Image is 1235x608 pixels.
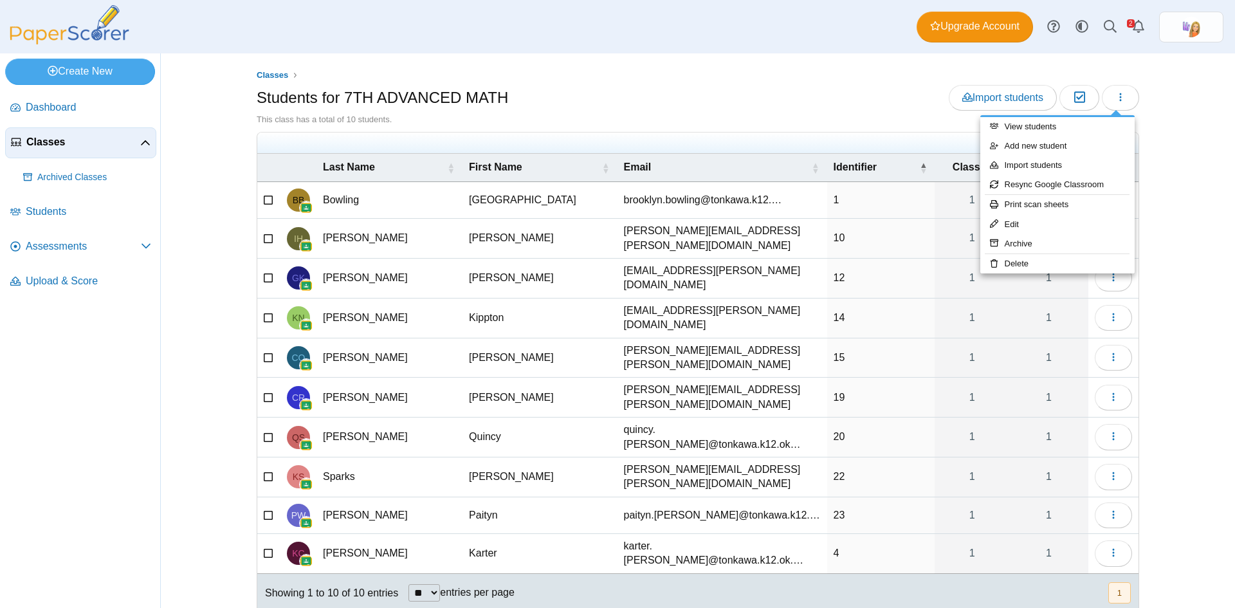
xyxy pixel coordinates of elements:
[935,259,1009,298] a: 1
[300,359,313,372] img: googleClassroom-logo.png
[462,219,617,259] td: [PERSON_NAME]
[935,497,1009,533] a: 1
[293,196,305,205] span: Brooklyn Bowling
[300,240,313,253] img: googleClassroom-logo.png
[462,497,617,534] td: Paityn
[462,338,617,378] td: [PERSON_NAME]
[462,457,617,497] td: [PERSON_NAME]
[300,279,313,292] img: googleClassroom-logo.png
[827,534,935,574] td: 4
[1107,582,1131,603] nav: pagination
[980,254,1135,273] a: Delete
[827,418,935,457] td: 20
[980,195,1135,214] a: Print scan sheets
[1124,13,1153,41] a: Alerts
[26,135,140,149] span: Classes
[462,534,617,574] td: Karter
[292,393,305,402] span: Cooper Ross
[617,259,827,299] td: [EMAIL_ADDRESS][PERSON_NAME][DOMAIN_NAME]
[980,234,1135,253] a: Archive
[316,378,462,418] td: [PERSON_NAME]
[617,299,827,338] td: [EMAIL_ADDRESS][PERSON_NAME][DOMAIN_NAME]
[1009,457,1088,497] a: 1
[962,92,1043,103] span: Import students
[1108,582,1131,603] button: 1
[624,540,803,566] span: karter.carnes@tonkawa.k12.ok.us
[980,175,1135,194] a: Resync Google Classroom
[316,534,462,574] td: [PERSON_NAME]
[294,234,303,243] span: Isaac Harmon
[827,338,935,378] td: 15
[5,5,134,44] img: PaperScorer
[949,85,1057,111] a: Import students
[1181,17,1202,37] img: ps.eUJfLuFo9NTgAjac
[1009,259,1088,298] a: 1
[462,378,617,418] td: [PERSON_NAME]
[253,68,292,84] a: Classes
[300,517,313,530] img: googleClassroom-logo.png
[292,549,304,558] span: Karter Carnes
[316,497,462,534] td: [PERSON_NAME]
[300,201,313,214] img: googleClassroom-logo.png
[447,154,455,181] span: Last Name : Activate to sort
[930,19,1020,33] span: Upgrade Account
[316,457,462,497] td: Sparks
[462,418,617,457] td: Quincy
[316,182,462,219] td: Bowling
[935,534,1009,573] a: 1
[300,555,313,567] img: googleClassroom-logo.png
[462,182,617,219] td: [GEOGRAPHIC_DATA]
[26,205,151,219] span: Students
[5,35,134,46] a: PaperScorer
[935,182,1009,218] a: 1
[26,100,151,115] span: Dashboard
[827,457,935,497] td: 22
[26,274,151,288] span: Upload & Score
[292,433,305,442] span: Quincy Sherron
[462,299,617,338] td: Kippton
[827,299,935,338] td: 14
[18,162,156,193] a: Archived Classes
[316,219,462,259] td: [PERSON_NAME]
[292,273,305,282] span: Gavin Kelle
[935,338,1009,378] a: 1
[37,171,151,184] span: Archived Classes
[26,239,141,253] span: Assessments
[980,136,1135,156] a: Add new student
[257,114,1139,125] div: This class has a total of 10 students.
[316,299,462,338] td: [PERSON_NAME]
[323,161,375,172] span: Last Name
[617,338,827,378] td: [PERSON_NAME][EMAIL_ADDRESS][PERSON_NAME][DOMAIN_NAME]
[827,219,935,259] td: 10
[1181,17,1202,37] span: Kari Widener
[5,197,156,228] a: Students
[827,497,935,534] td: 23
[300,478,313,491] img: googleClassroom-logo.png
[462,259,617,299] td: [PERSON_NAME]
[935,299,1009,338] a: 1
[1009,497,1088,533] a: 1
[834,161,877,172] span: Identifier
[827,259,935,299] td: 12
[292,313,304,322] span: Kippton Neal
[316,418,462,457] td: [PERSON_NAME]
[624,510,820,520] span: paityn.wilkerson@tonkawa.k12.ok.us
[827,182,935,219] td: 1
[1009,534,1088,573] a: 1
[316,338,462,378] td: [PERSON_NAME]
[293,472,305,481] span: Kruse Sparks
[300,439,313,452] img: googleClassroom-logo.png
[624,194,782,205] span: brooklyn.bowling@tonkawa.k12.ok.us
[980,215,1135,234] a: Edit
[602,154,610,181] span: First Name : Activate to sort
[617,378,827,418] td: [PERSON_NAME][EMAIL_ADDRESS][PERSON_NAME][DOMAIN_NAME]
[440,587,515,598] label: entries per page
[300,319,313,332] img: googleClassroom-logo.png
[624,424,801,449] span: quincy.sherron@tonkawa.k12.ok.us
[257,87,508,109] h1: Students for 7TH ADVANCED MATH
[624,161,652,172] span: Email
[1009,378,1088,417] a: 1
[1009,418,1088,457] a: 1
[300,399,313,412] img: googleClassroom-logo.png
[257,70,288,80] span: Classes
